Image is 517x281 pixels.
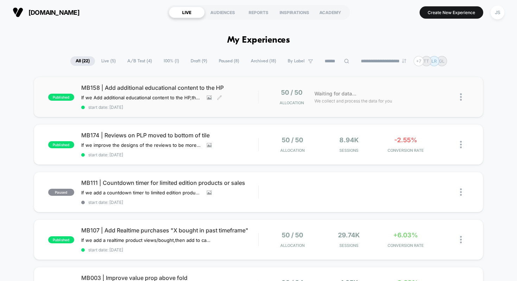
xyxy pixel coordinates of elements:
span: -2.55% [394,136,417,144]
span: MB158 | Add additional educational content to the HP [81,84,258,91]
span: published [48,141,74,148]
span: CONVERSION RATE [379,148,432,153]
span: By Label [288,58,305,64]
p: LR [432,58,437,64]
span: MB111 | Countdown timer for limited edition products or sales [81,179,258,186]
h1: My Experiences [227,35,290,45]
span: Draft ( 9 ) [185,56,212,66]
span: MB174 | Reviews on PLP moved to bottom of tile [81,132,258,139]
span: Allocation [280,243,305,248]
span: All ( 22 ) [70,56,95,66]
span: start date: [DATE] [81,200,258,205]
span: 8.94k [339,136,359,144]
span: Archived ( 18 ) [245,56,281,66]
img: close [460,188,462,196]
span: We collect and process the data for you [314,98,392,104]
span: Allocation [280,100,304,105]
div: LIVE [169,7,205,18]
div: JS [491,6,504,19]
span: 100% ( 1 ) [158,56,184,66]
span: published [48,94,74,101]
p: TT [423,58,429,64]
span: If we improve the designs of the reviews to be more visible and credible,then conversions will in... [81,142,202,148]
img: end [402,59,406,63]
button: [DOMAIN_NAME] [11,7,82,18]
span: start date: [DATE] [81,247,258,252]
span: If we Add additional educational content to the HP,then CTR will increase,because visitors are be... [81,95,202,100]
span: start date: [DATE] [81,105,258,110]
img: Visually logo [13,7,23,18]
img: close [460,141,462,148]
span: Allocation [280,148,305,153]
span: Waiting for data... [314,90,356,98]
span: Live ( 5 ) [96,56,121,66]
span: CONVERSION RATE [379,243,432,248]
div: + 7 [414,56,424,66]
button: JS [489,5,506,20]
span: Sessions [323,243,376,248]
span: If we add a realtime product views/bought,then add to carts will increase,because social proof is... [81,237,212,243]
span: Paused ( 8 ) [213,56,244,66]
span: 50 / 50 [281,89,302,96]
span: [DOMAIN_NAME] [28,9,79,16]
button: Create New Experience [420,6,483,19]
span: start date: [DATE] [81,152,258,157]
span: If we add a countdown timer to limited edition products or sale items,then Add to Carts will incr... [81,190,202,195]
span: MB107 | Add Realtime purchases "X bought in past timeframe" [81,227,258,234]
span: Sessions [323,148,376,153]
span: A/B Test ( 4 ) [122,56,157,66]
span: published [48,236,74,243]
div: AUDIENCES [205,7,241,18]
span: paused [48,189,74,196]
div: REPORTS [241,7,276,18]
p: GL [439,58,445,64]
span: 29.74k [338,231,360,239]
span: 50 / 50 [282,136,303,144]
span: +6.03% [393,231,418,239]
span: 50 / 50 [282,231,303,239]
div: ACADEMY [312,7,348,18]
div: INSPIRATIONS [276,7,312,18]
img: close [460,236,462,243]
img: close [460,93,462,101]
